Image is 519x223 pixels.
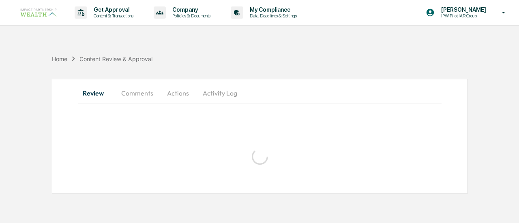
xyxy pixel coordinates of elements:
[52,55,67,62] div: Home
[115,83,160,103] button: Comments
[79,55,152,62] div: Content Review & Approval
[435,6,490,13] p: [PERSON_NAME]
[87,13,137,19] p: Content & Transactions
[87,6,137,13] p: Get Approval
[78,83,442,103] div: secondary tabs example
[196,83,244,103] button: Activity Log
[78,83,115,103] button: Review
[166,13,214,19] p: Policies & Documents
[160,83,196,103] button: Actions
[166,6,214,13] p: Company
[435,13,490,19] p: IPW Pilot IAR Group
[243,6,301,13] p: My Compliance
[19,7,58,18] img: logo
[243,13,301,19] p: Data, Deadlines & Settings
